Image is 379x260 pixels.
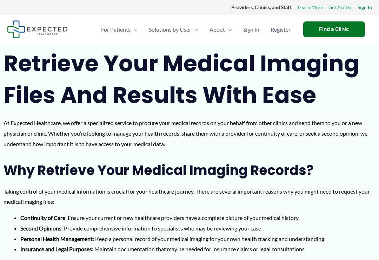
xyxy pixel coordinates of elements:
strong: Providers, Clinics, and Staff: [231,4,293,10]
strong: Second Opinions [20,225,61,232]
li: : Provide comprehensive information to specialists who may be reviewing your case [20,223,375,234]
a: Register [265,17,296,42]
a: Learn More [298,3,323,12]
a: Solutions by UserMenu Toggle [143,17,204,42]
span: Solutions by User [149,17,191,42]
span: Menu Toggle [191,17,198,42]
strong: Continuity of Care [20,214,65,221]
span: Menu Toggle [131,17,138,42]
strong: Personal Health Management [20,235,93,242]
a: Get Access [328,3,352,12]
nav: Primary Site Navigation [95,17,296,42]
a: Find a Clinic [303,21,365,37]
p: At Expected Healthcare, we offer a specialized service to procure your medical records on your be... [4,118,375,149]
p: Taking control of your medical information is crucial for your healthcare journey. There are seve... [4,186,375,207]
strong: Insurance and Legal Purposes [20,246,92,252]
h1: Retrieve Your Medical Imaging Files and Results with Ease [4,48,375,111]
a: For PatientsMenu Toggle [95,17,143,42]
span: For Patients [101,17,131,42]
li: : Keep a personal record of your medical imaging for your own health tracking and understanding [20,234,375,244]
img: Expected Healthcare Logo - side, dark font, small [7,20,68,38]
a: Sign In [238,17,265,42]
span: Register [271,17,291,42]
span: Sign In [243,17,259,42]
a: AboutMenu Toggle [204,17,238,42]
h2: Why Retrieve Your Medical Imaging Records? [4,162,375,179]
a: Sign In [358,3,372,12]
li: : Maintain documentation that may be needed for insurance claims or legal consultations [20,244,375,254]
li: : Ensure your current or new healthcare providers have a complete picture of your medical history [20,213,375,223]
span: About [210,17,225,42]
span: Menu Toggle [225,17,232,42]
